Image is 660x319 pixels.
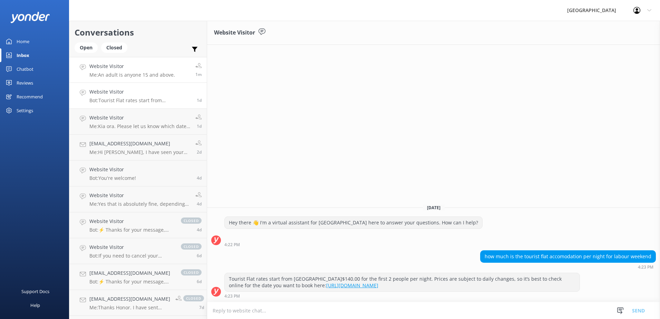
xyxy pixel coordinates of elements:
[69,238,207,264] a: Website VisitorBot:If you need to cancel your booking, please contact our friendly reception team...
[89,88,192,96] h4: Website Visitor
[89,217,174,225] h4: Website Visitor
[224,243,240,247] strong: 4:22 PM
[224,293,580,298] div: Sep 07 2025 04:23pm (UTC +12:00) Pacific/Auckland
[89,149,190,155] p: Me: Hi [PERSON_NAME], I have seen your bookings you are trying to make for next weekend. If you c...
[480,264,656,269] div: Sep 07 2025 04:23pm (UTC +12:00) Pacific/Auckland
[89,123,190,129] p: Me: Kia ora. Please let us know which dates you are wanting the Tourist Flat. Nga mihi, RHPP Office.
[69,135,207,161] a: [EMAIL_ADDRESS][DOMAIN_NAME]Me:Hi [PERSON_NAME], I have seen your bookings you are trying to make...
[89,295,170,303] h4: [EMAIL_ADDRESS][DOMAIN_NAME]
[17,62,33,76] div: Chatbot
[224,242,483,247] div: Sep 07 2025 04:22pm (UTC +12:00) Pacific/Auckland
[326,282,378,289] a: [URL][DOMAIN_NAME]
[17,104,33,117] div: Settings
[89,62,175,70] h4: Website Visitor
[225,273,580,291] div: Tourist Flat rates start from [GEOGRAPHIC_DATA]$140.00 for the first 2 people per night. Prices a...
[481,251,656,262] div: how much is the tourist flat accomodation per night for labour weekend
[197,227,202,233] span: Sep 03 2025 06:57pm (UTC +12:00) Pacific/Auckland
[423,205,445,211] span: [DATE]
[89,243,174,251] h4: Website Visitor
[30,298,40,312] div: Help
[69,57,207,83] a: Website VisitorMe:An adult is anyone 15 and above.1m
[89,166,136,173] h4: Website Visitor
[21,284,49,298] div: Support Docs
[89,97,192,104] p: Bot: Tourist Flat rates start from [GEOGRAPHIC_DATA]$140.00 for the first 2 people per night. Pri...
[89,201,190,207] p: Me: Yes that is absolutely fine, depending on availability. Just give us a call or send us an ema...
[181,269,202,275] span: closed
[17,76,33,90] div: Reviews
[195,71,202,77] span: Sep 08 2025 04:25pm (UTC +12:00) Pacific/Auckland
[638,265,653,269] strong: 4:23 PM
[69,264,207,290] a: [EMAIL_ADDRESS][DOMAIN_NAME]Bot:⚡ Thanks for your message, we'll get back to you as soon as we ca...
[224,294,240,298] strong: 4:23 PM
[89,227,174,233] p: Bot: ⚡ Thanks for your message, we'll get back to you as soon as we can. You're also welcome to k...
[89,304,170,311] p: Me: Thanks Honor. I have sent everyone their deposit requests. These must be paid within 24 hours...
[17,90,43,104] div: Recommend
[69,212,207,238] a: Website VisitorBot:⚡ Thanks for your message, we'll get back to you as soon as we can. You're als...
[89,140,190,147] h4: [EMAIL_ADDRESS][DOMAIN_NAME]
[89,175,136,181] p: Bot: You're welcome!
[75,43,101,51] a: Open
[89,269,174,277] h4: [EMAIL_ADDRESS][DOMAIN_NAME]
[197,201,202,207] span: Sep 04 2025 11:35am (UTC +12:00) Pacific/Auckland
[69,161,207,186] a: Website VisitorBot:You're welcome!4d
[197,97,202,103] span: Sep 07 2025 04:23pm (UTC +12:00) Pacific/Auckland
[17,48,29,62] div: Inbox
[75,42,98,53] div: Open
[89,114,190,122] h4: Website Visitor
[17,35,29,48] div: Home
[197,279,202,284] span: Sep 01 2025 09:45pm (UTC +12:00) Pacific/Auckland
[225,217,482,229] div: Hey there 👋 I'm a virtual assistant for [GEOGRAPHIC_DATA] here to answer your questions. How can ...
[69,83,207,109] a: Website VisitorBot:Tourist Flat rates start from [GEOGRAPHIC_DATA]$140.00 for the first 2 people ...
[89,72,175,78] p: Me: An adult is anyone 15 and above.
[197,123,202,129] span: Sep 06 2025 05:18pm (UTC +12:00) Pacific/Auckland
[10,12,50,23] img: yonder-white-logo.png
[101,43,131,51] a: Closed
[197,149,202,155] span: Sep 06 2025 10:04am (UTC +12:00) Pacific/Auckland
[214,28,255,37] h3: Website Visitor
[89,253,174,259] p: Bot: If you need to cancel your booking, please contact our friendly reception team by email at [...
[181,243,202,250] span: closed
[181,217,202,224] span: closed
[101,42,127,53] div: Closed
[197,175,202,181] span: Sep 04 2025 12:57pm (UTC +12:00) Pacific/Auckland
[89,192,190,199] h4: Website Visitor
[199,304,204,310] span: Aug 31 2025 04:57pm (UTC +12:00) Pacific/Auckland
[183,295,204,301] span: closed
[89,279,174,285] p: Bot: ⚡ Thanks for your message, we'll get back to you as soon as we can. You're also welcome to k...
[75,26,202,39] h2: Conversations
[197,253,202,259] span: Sep 02 2025 02:00pm (UTC +12:00) Pacific/Auckland
[69,290,207,316] a: [EMAIL_ADDRESS][DOMAIN_NAME]Me:Thanks Honor. I have sent everyone their deposit requests. These m...
[69,109,207,135] a: Website VisitorMe:Kia ora. Please let us know which dates you are wanting the Tourist Flat. Nga m...
[69,186,207,212] a: Website VisitorMe:Yes that is absolutely fine, depending on availability. Just give us a call or ...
